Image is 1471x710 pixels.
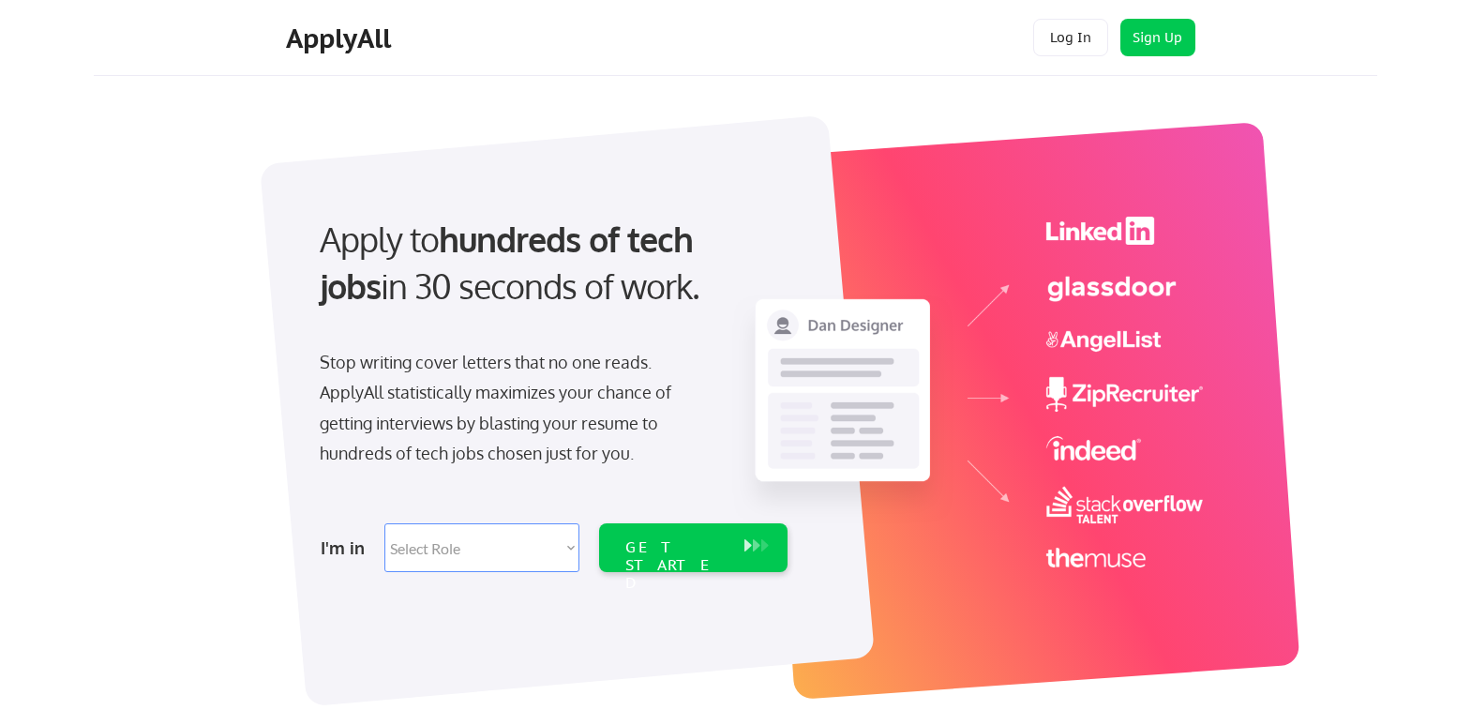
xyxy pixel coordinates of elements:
div: I'm in [321,533,373,563]
div: GET STARTED [625,538,726,593]
div: ApplyAll [286,23,397,54]
strong: hundreds of tech jobs [320,218,701,307]
div: Stop writing cover letters that no one reads. ApplyAll statistically maximizes your chance of get... [320,347,705,469]
button: Sign Up [1120,19,1195,56]
button: Log In [1033,19,1108,56]
div: Apply to in 30 seconds of work. [320,216,780,310]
